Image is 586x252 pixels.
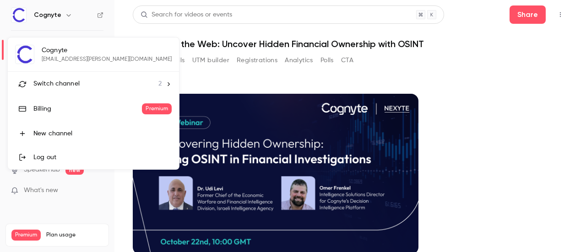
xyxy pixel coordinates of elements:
[33,129,172,138] div: New channel
[142,103,172,114] span: Premium
[33,153,172,162] div: Log out
[158,79,162,89] span: 2
[33,79,80,89] span: Switch channel
[33,104,142,113] div: Billing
